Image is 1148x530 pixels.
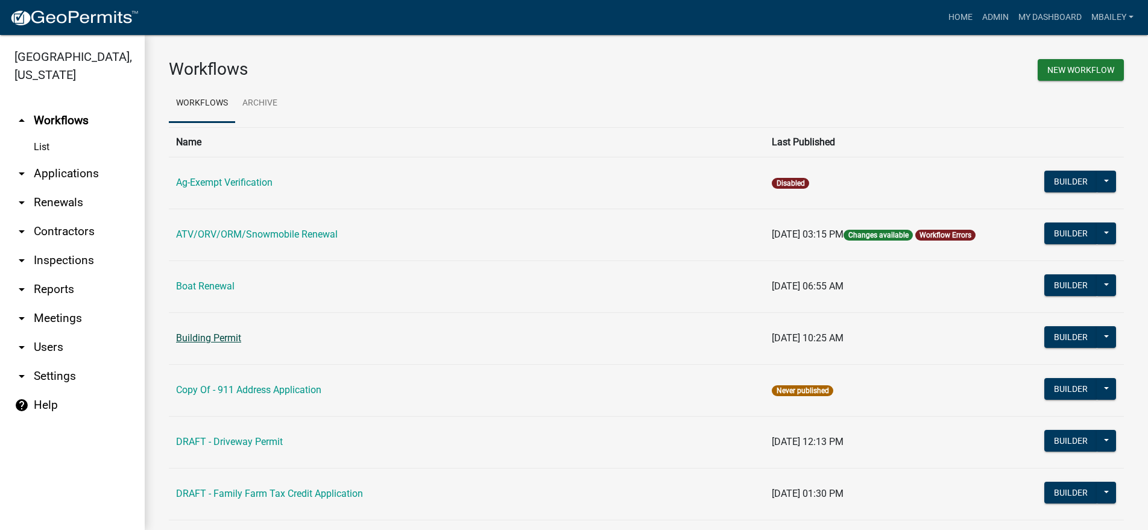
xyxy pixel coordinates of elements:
a: Workflow Errors [919,231,971,239]
button: Builder [1044,430,1097,452]
span: Never published [772,385,833,396]
a: Workflows [169,84,235,123]
a: Boat Renewal [176,280,235,292]
button: Builder [1044,378,1097,400]
a: Archive [235,84,285,123]
a: Admin [977,6,1014,29]
span: [DATE] 01:30 PM [772,488,844,499]
a: ATV/ORV/ORM/Snowmobile Renewal [176,229,338,240]
h3: Workflows [169,59,637,80]
i: help [14,398,29,412]
i: arrow_drop_down [14,224,29,239]
i: arrow_drop_down [14,282,29,297]
button: Builder [1044,171,1097,192]
span: [DATE] 12:13 PM [772,436,844,447]
i: arrow_drop_down [14,340,29,355]
a: DRAFT - Driveway Permit [176,436,283,447]
i: arrow_drop_down [14,166,29,181]
i: arrow_drop_down [14,369,29,383]
button: Builder [1044,274,1097,296]
th: Name [169,127,765,157]
span: [DATE] 06:55 AM [772,280,844,292]
i: arrow_drop_down [14,253,29,268]
a: My Dashboard [1014,6,1086,29]
span: [DATE] 10:25 AM [772,332,844,344]
a: mbailey [1086,6,1138,29]
span: Disabled [772,178,809,189]
span: Changes available [844,230,912,241]
a: DRAFT - Family Farm Tax Credit Application [176,488,363,499]
a: Ag-Exempt Verification [176,177,273,188]
button: Builder [1044,482,1097,503]
span: [DATE] 03:15 PM [772,229,844,240]
button: New Workflow [1038,59,1124,81]
button: Builder [1044,326,1097,348]
th: Last Published [765,127,1021,157]
i: arrow_drop_down [14,311,29,326]
a: Home [944,6,977,29]
button: Builder [1044,222,1097,244]
a: Copy Of - 911 Address Application [176,384,321,396]
i: arrow_drop_up [14,113,29,128]
a: Building Permit [176,332,241,344]
i: arrow_drop_down [14,195,29,210]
